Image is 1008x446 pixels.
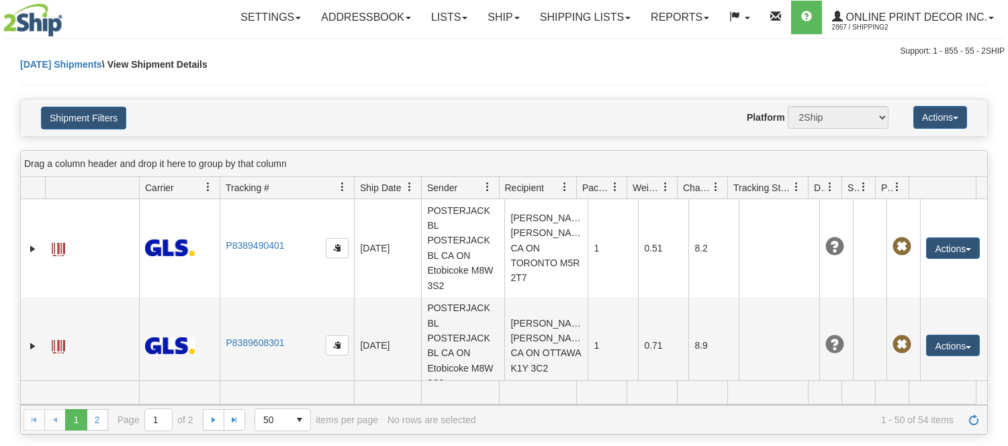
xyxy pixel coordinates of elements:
button: Shipment Filters [41,107,126,129]
td: 8.2 [688,199,739,297]
span: Page sizes drop down [255,408,311,431]
a: Reports [641,1,719,34]
label: Platform [747,111,785,124]
span: 2867 / Shipping2 [832,21,933,34]
a: Expand [26,339,40,353]
a: Delivery Status filter column settings [819,176,841,199]
td: 1 [588,297,638,395]
div: grid grouping header [21,151,987,177]
td: [PERSON_NAME] [PERSON_NAME] CA ON OTTAWA K1Y 3C2 [504,297,588,395]
div: No rows are selected [387,414,476,425]
a: [DATE] Shipments [20,59,102,70]
a: Shipment Issues filter column settings [852,176,875,199]
a: P8389608301 [226,337,284,348]
a: Tracking Status filter column settings [785,176,808,199]
span: 50 [263,413,281,427]
a: Refresh [963,409,984,431]
td: POSTERJACK BL POSTERJACK BL CA ON Etobicoke M8W 3S2 [421,199,504,297]
img: 17 - GLS Canada [145,239,195,256]
span: Charge [683,181,711,194]
span: Tracking Status [733,181,792,194]
td: 1 [588,199,638,297]
a: Go to the last page [224,409,245,431]
a: Label [52,237,65,258]
span: items per page [255,408,378,431]
span: Page 1 [65,409,87,431]
a: Weight filter column settings [654,176,677,199]
a: Shipping lists [530,1,641,34]
a: Pickup Status filter column settings [886,176,909,199]
span: select [289,409,310,431]
span: Pickup Status [881,181,892,194]
a: Ship Date filter column settings [398,176,421,199]
span: Unknown [825,335,844,354]
a: Ship [477,1,529,34]
span: Online Print Decor Inc. [843,11,987,23]
button: Actions [913,106,967,129]
button: Copy to clipboard [326,335,349,355]
span: Tracking # [226,181,269,194]
a: Tracking # filter column settings [331,176,354,199]
td: 0.71 [638,297,688,395]
a: P8389490401 [226,240,284,251]
img: logo2867.jpg [3,3,62,37]
button: Copy to clipboard [326,238,349,258]
td: [DATE] [354,297,421,395]
a: Lists [421,1,477,34]
a: Online Print Decor Inc. 2867 / Shipping2 [822,1,1004,34]
a: Settings [230,1,311,34]
span: Ship Date [360,181,401,194]
div: Support: 1 - 855 - 55 - 2SHIP [3,46,1005,57]
a: Charge filter column settings [704,176,727,199]
span: Shipment Issues [847,181,859,194]
iframe: chat widget [977,154,1007,291]
button: Actions [926,335,980,356]
span: Packages [582,181,610,194]
span: Carrier [145,181,174,194]
img: 17 - GLS Canada [145,337,195,354]
td: 8.9 [688,297,739,395]
span: Delivery Status [814,181,825,194]
span: 1 - 50 of 54 items [485,414,953,425]
button: Actions [926,237,980,259]
span: Pickup Not Assigned [892,335,911,354]
td: [PERSON_NAME] [PERSON_NAME] CA ON TORONTO M5R 2T7 [504,199,588,297]
td: 0.51 [638,199,688,297]
span: Recipient [505,181,544,194]
span: Sender [427,181,457,194]
span: Unknown [825,237,844,256]
a: Go to the next page [203,409,224,431]
td: [DATE] [354,199,421,297]
a: Packages filter column settings [604,176,627,199]
a: Label [52,334,65,355]
span: \ View Shipment Details [102,59,208,70]
a: Addressbook [311,1,421,34]
span: Pickup Not Assigned [892,237,911,256]
td: POSTERJACK BL POSTERJACK BL CA ON Etobicoke M8W 3S2 [421,297,504,395]
a: 2 [87,409,108,431]
a: Carrier filter column settings [197,176,220,199]
a: Expand [26,242,40,256]
input: Page 1 [145,409,172,431]
a: Sender filter column settings [476,176,499,199]
span: Weight [633,181,661,194]
span: Page of 2 [118,408,193,431]
a: Recipient filter column settings [553,176,576,199]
